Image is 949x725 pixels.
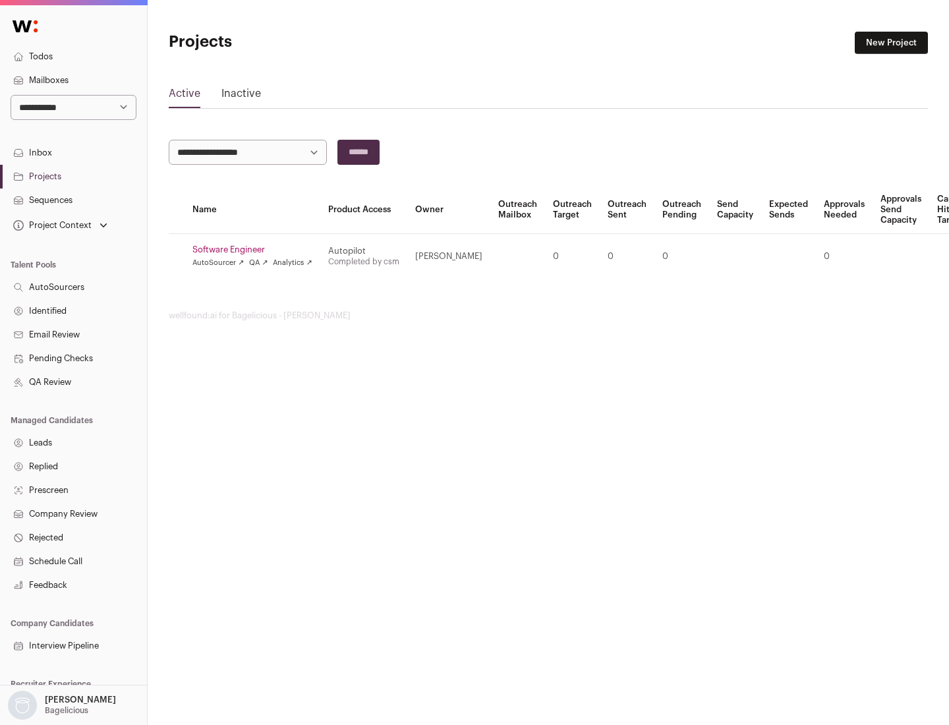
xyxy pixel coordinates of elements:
[328,246,399,256] div: Autopilot
[490,186,545,234] th: Outreach Mailbox
[169,86,200,107] a: Active
[11,216,110,235] button: Open dropdown
[169,32,422,53] h1: Projects
[221,86,261,107] a: Inactive
[407,186,490,234] th: Owner
[761,186,816,234] th: Expected Sends
[11,220,92,231] div: Project Context
[407,234,490,279] td: [PERSON_NAME]
[45,695,116,705] p: [PERSON_NAME]
[273,258,312,268] a: Analytics ↗
[816,234,873,279] td: 0
[600,234,654,279] td: 0
[816,186,873,234] th: Approvals Needed
[185,186,320,234] th: Name
[192,245,312,255] a: Software Engineer
[545,234,600,279] td: 0
[545,186,600,234] th: Outreach Target
[654,234,709,279] td: 0
[654,186,709,234] th: Outreach Pending
[8,691,37,720] img: nopic.png
[169,310,928,321] footer: wellfound:ai for Bagelicious - [PERSON_NAME]
[855,32,928,54] a: New Project
[320,186,407,234] th: Product Access
[709,186,761,234] th: Send Capacity
[5,691,119,720] button: Open dropdown
[5,13,45,40] img: Wellfound
[328,258,399,266] a: Completed by csm
[249,258,268,268] a: QA ↗
[600,186,654,234] th: Outreach Sent
[192,258,244,268] a: AutoSourcer ↗
[873,186,929,234] th: Approvals Send Capacity
[45,705,88,716] p: Bagelicious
